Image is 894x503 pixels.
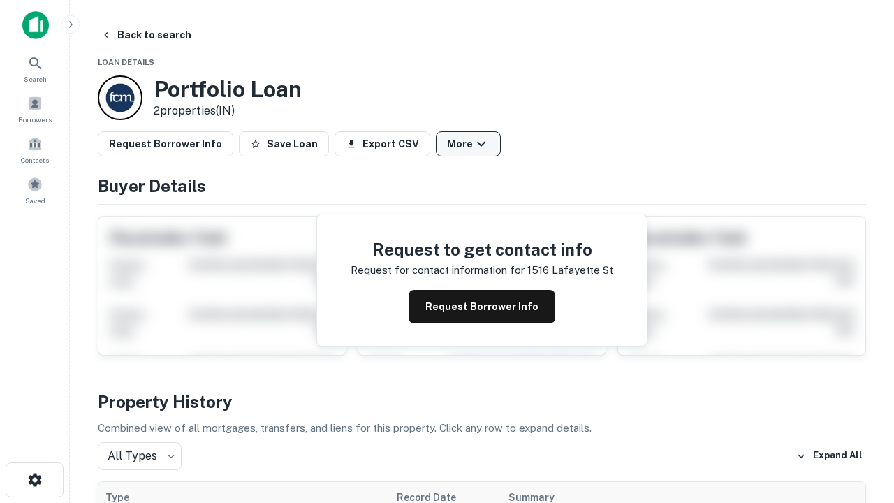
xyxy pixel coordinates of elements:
a: Borrowers [4,90,66,128]
p: 2 properties (IN) [154,103,302,119]
a: Search [4,50,66,87]
h3: Portfolio Loan [154,76,302,103]
a: Saved [4,171,66,209]
p: Combined view of all mortgages, transfers, and liens for this property. Click any row to expand d... [98,420,866,437]
span: Loan Details [98,58,154,66]
h4: Buyer Details [98,173,866,198]
button: Export CSV [335,131,430,156]
h4: Request to get contact info [351,237,613,262]
span: Contacts [21,154,49,166]
a: Contacts [4,131,66,168]
button: Save Loan [239,131,329,156]
button: Expand All [793,446,866,467]
h4: Property History [98,389,866,414]
button: Request Borrower Info [98,131,233,156]
iframe: Chat Widget [824,347,894,414]
div: All Types [98,442,182,470]
button: More [436,131,501,156]
span: Search [24,73,47,85]
button: Request Borrower Info [409,290,555,323]
img: capitalize-icon.png [22,11,49,39]
p: Request for contact information for [351,262,525,279]
button: Back to search [95,22,197,48]
span: Saved [25,195,45,206]
p: 1516 lafayette st [527,262,613,279]
span: Borrowers [18,114,52,125]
